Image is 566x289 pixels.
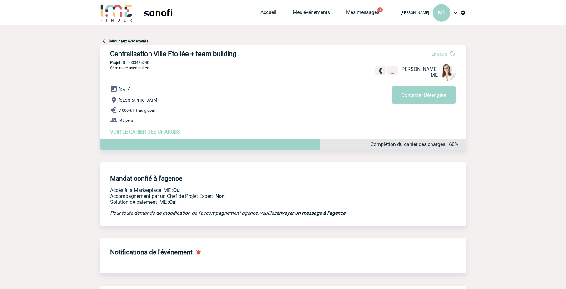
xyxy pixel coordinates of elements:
[438,10,445,16] span: MF
[119,108,155,113] span: 7 000 € HT au global
[100,4,133,22] img: IME-Finder
[378,68,383,74] img: fixe.png
[109,39,148,43] a: Retour aux événements
[392,86,456,104] button: Contacter Bérengère
[119,98,157,103] span: [GEOGRAPHIC_DATA]
[390,68,395,74] img: portable.png
[169,199,177,205] b: Oui
[260,9,276,18] a: Accueil
[110,60,127,65] b: Projet ID :
[400,66,438,72] span: [PERSON_NAME]
[110,210,345,216] em: Pour toute demande de modification de l'accompagnement agence, veuillez
[110,129,180,135] a: VOIR LE CAHIER DES CHARGES
[120,118,134,123] span: 48 pers.
[110,187,370,193] p: Accès à la Marketplace IME :
[276,210,345,216] a: envoyer un message à l'agence
[119,87,130,92] span: [DATE]
[110,50,298,58] h3: Centralisation Villa Etoilée + team building
[100,60,466,65] p: 2000425240
[346,9,379,18] a: Mes messages
[110,199,370,205] p: Conformité aux process achat client, Prise en charge de la facturation, Mutualisation de plusieur...
[439,64,456,81] img: 122719-0.jpg
[432,52,447,56] span: En cours
[110,248,193,256] h4: Notifications de l'événement
[215,193,225,199] b: Non
[401,11,429,15] span: [PERSON_NAME]
[110,175,182,182] h4: Mandat confié à l'agence
[173,187,181,193] b: Oui
[293,9,330,18] a: Mes événements
[429,72,438,78] span: IME
[110,66,149,70] span: Séminaire avec nuitée
[377,7,383,12] button: 1
[110,193,370,199] p: Prestation payante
